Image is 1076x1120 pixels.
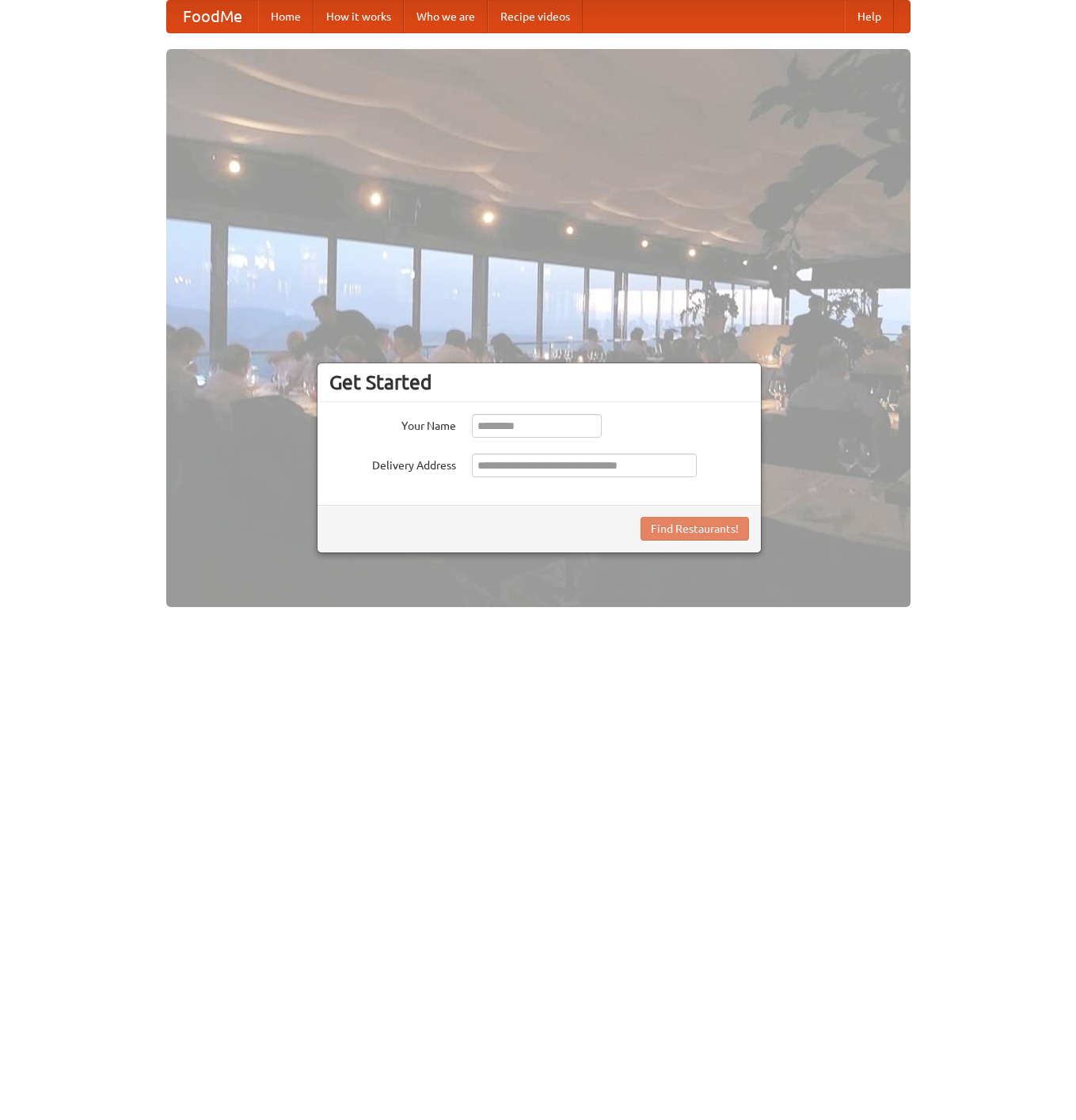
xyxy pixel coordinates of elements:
[329,370,749,394] h3: Get Started
[845,1,894,32] a: Help
[314,1,404,32] a: How it works
[329,454,456,473] label: Delivery Address
[404,1,488,32] a: Who we are
[167,1,258,32] a: FoodMe
[641,517,749,541] button: Find Restaurants!
[329,414,456,434] label: Your Name
[258,1,314,32] a: Home
[488,1,583,32] a: Recipe videos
